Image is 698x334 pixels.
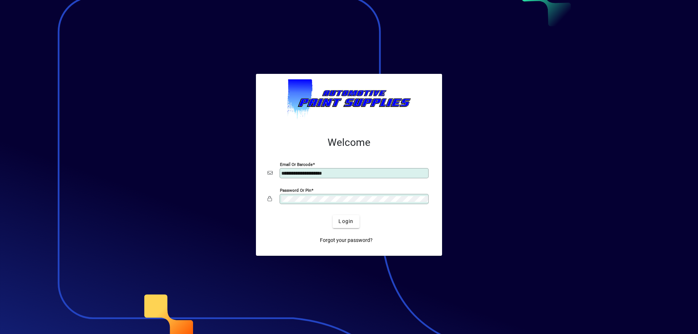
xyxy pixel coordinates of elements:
[317,234,376,247] a: Forgot your password?
[280,187,311,192] mat-label: Password or Pin
[268,136,430,149] h2: Welcome
[320,236,373,244] span: Forgot your password?
[280,162,313,167] mat-label: Email or Barcode
[333,215,359,228] button: Login
[338,218,353,225] span: Login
